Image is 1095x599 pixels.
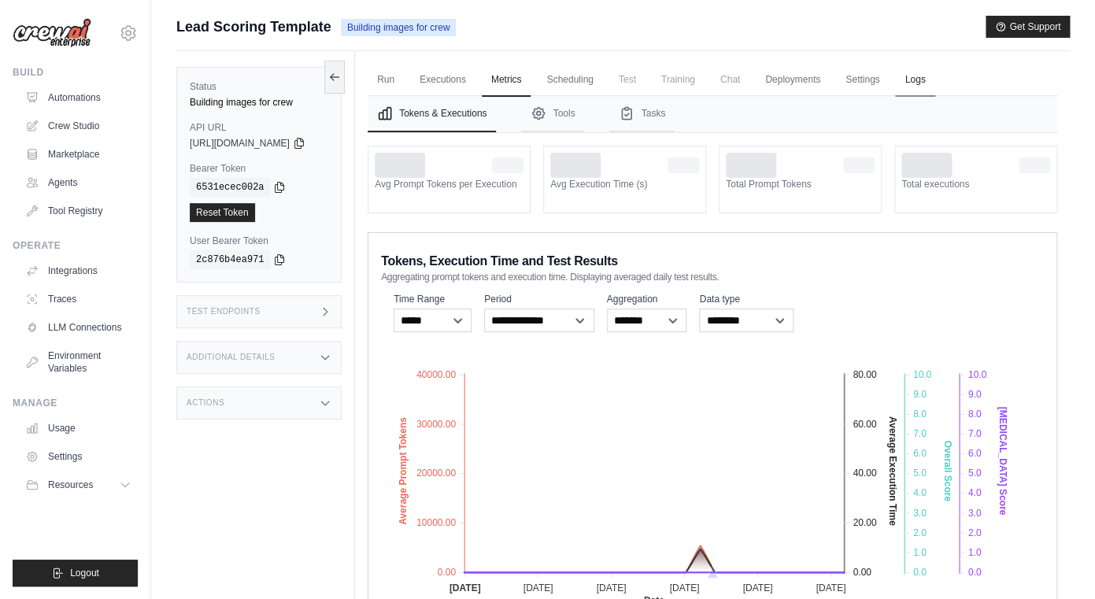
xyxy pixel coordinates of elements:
[176,16,331,38] span: Lead Scoring Template
[913,487,927,498] tspan: 4.0
[913,389,927,400] tspan: 9.0
[341,19,457,36] span: Building images for crew
[853,369,876,380] tspan: 80.00
[410,64,475,97] a: Executions
[913,527,927,538] tspan: 2.0
[190,162,328,175] label: Bearer Token
[609,64,646,95] span: Test
[19,287,138,312] a: Traces
[521,96,584,132] button: Tools
[19,258,138,283] a: Integrations
[853,468,876,479] tspan: 40.00
[836,64,889,97] a: Settings
[368,96,1057,132] nav: Tabs
[887,416,898,526] text: Average Execution Time
[190,178,270,197] code: 6531ecec002a
[968,448,982,459] tspan: 6.0
[375,178,523,190] dt: Avg Prompt Tokens per Execution
[756,64,830,97] a: Deployments
[968,547,982,558] tspan: 1.0
[187,353,275,362] h3: Additional Details
[968,409,982,420] tspan: 8.0
[438,567,457,578] tspan: 0.00
[913,567,927,578] tspan: 0.0
[190,96,328,109] div: Building images for crew
[726,178,875,190] dt: Total Prompt Tokens
[19,113,138,139] a: Crew Studio
[913,448,927,459] tspan: 6.0
[968,369,987,380] tspan: 10.0
[13,239,138,252] div: Operate
[482,64,531,97] a: Metrics
[968,428,982,439] tspan: 7.0
[968,389,982,400] tspan: 9.0
[190,121,328,134] label: API URL
[398,417,409,525] text: Average Prompt Tokens
[669,582,699,593] tspan: [DATE]
[19,444,138,469] a: Settings
[913,507,927,518] tspan: 3.0
[19,198,138,224] a: Tool Registry
[609,96,675,132] button: Tasks
[853,418,876,429] tspan: 60.00
[368,96,496,132] button: Tokens & Executions
[484,293,594,305] label: Period
[968,567,982,578] tspan: 0.0
[550,178,699,190] dt: Avg Execution Time (s)
[913,547,927,558] tspan: 1.0
[19,472,138,497] button: Resources
[607,293,687,305] label: Aggregation
[416,517,456,528] tspan: 10000.00
[742,582,772,593] tspan: [DATE]
[1016,523,1095,599] iframe: Chat Widget
[19,85,138,110] a: Automations
[449,582,481,593] tspan: [DATE]
[13,560,138,586] button: Logout
[913,468,927,479] tspan: 5.0
[416,418,456,429] tspan: 30000.00
[70,567,99,579] span: Logout
[381,271,719,283] span: Aggregating prompt tokens and execution time. Displaying averaged daily test results.
[394,293,472,305] label: Time Range
[853,567,871,578] tspan: 0.00
[816,582,845,593] tspan: [DATE]
[913,428,927,439] tspan: 7.0
[190,203,255,222] a: Reset Token
[699,293,794,305] label: Data type
[986,16,1070,38] button: Get Support
[190,137,290,150] span: [URL][DOMAIN_NAME]
[416,369,456,380] tspan: 40000.00
[19,343,138,381] a: Environment Variables
[901,178,1050,190] dt: Total executions
[968,487,982,498] tspan: 4.0
[13,66,138,79] div: Build
[381,252,618,271] span: Tokens, Execution Time and Test Results
[19,142,138,167] a: Marketplace
[968,527,982,538] tspan: 2.0
[537,64,602,97] a: Scheduling
[997,407,1008,516] text: [MEDICAL_DATA] Score
[416,468,456,479] tspan: 20000.00
[190,80,328,93] label: Status
[13,18,91,48] img: Logo
[895,64,934,97] a: Logs
[190,250,270,269] code: 2c876b4ea971
[652,64,705,95] span: Training is not available until the deployment is complete
[19,315,138,340] a: LLM Connections
[597,582,627,593] tspan: [DATE]
[913,369,932,380] tspan: 10.0
[19,416,138,441] a: Usage
[48,479,93,491] span: Resources
[711,64,749,95] span: Chat is not available until the deployment is complete
[190,235,328,247] label: User Bearer Token
[187,307,261,316] h3: Test Endpoints
[19,170,138,195] a: Agents
[13,397,138,409] div: Manage
[968,507,982,518] tspan: 3.0
[968,468,982,479] tspan: 5.0
[853,517,876,528] tspan: 20.00
[941,441,953,502] text: Overall Score
[523,582,553,593] tspan: [DATE]
[187,398,224,408] h3: Actions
